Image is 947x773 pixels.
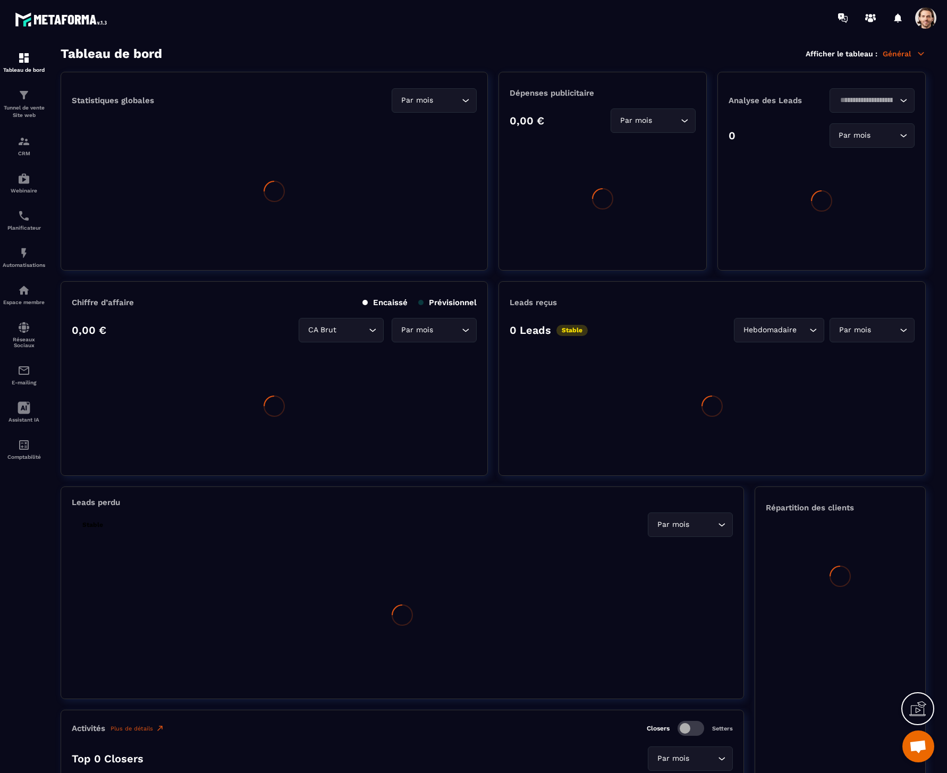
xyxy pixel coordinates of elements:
[72,324,106,337] p: 0,00 €
[15,10,111,29] img: logo
[3,188,45,194] p: Webinaire
[655,753,691,764] span: Par mois
[72,298,134,307] p: Chiffre d’affaire
[435,324,459,336] input: Search for option
[510,298,557,307] p: Leads reçus
[836,95,897,106] input: Search for option
[3,104,45,119] p: Tunnel de vente Site web
[648,746,733,771] div: Search for option
[399,95,435,106] span: Par mois
[18,284,30,297] img: automations
[3,356,45,393] a: emailemailE-mailing
[691,519,715,531] input: Search for option
[435,95,459,106] input: Search for option
[3,380,45,385] p: E-mailing
[3,262,45,268] p: Automatisations
[72,752,143,765] p: Top 0 Closers
[510,114,544,127] p: 0,00 €
[18,364,30,377] img: email
[18,172,30,185] img: automations
[72,724,105,733] p: Activités
[3,276,45,313] a: automationsautomationsEspace membre
[18,135,30,148] img: formation
[741,324,799,336] span: Hebdomadaire
[611,108,696,133] div: Search for option
[392,318,477,342] div: Search for option
[836,130,873,141] span: Par mois
[830,318,915,342] div: Search for option
[418,298,477,307] p: Prévisionnel
[873,130,897,141] input: Search for option
[648,512,733,537] div: Search for option
[766,503,915,512] p: Répartition des clients
[830,123,915,148] div: Search for option
[18,439,30,451] img: accountant
[77,519,108,531] p: Stable
[3,299,45,305] p: Espace membre
[806,49,877,58] p: Afficher le tableau :
[3,127,45,164] a: formationformationCRM
[3,337,45,348] p: Réseaux Sociaux
[3,393,45,431] a: Assistant IA
[510,88,696,98] p: Dépenses publicitaire
[72,498,120,507] p: Leads perdu
[3,67,45,73] p: Tableau de bord
[902,730,934,762] div: Open chat
[72,96,154,105] p: Statistiques globales
[883,49,926,58] p: Général
[691,753,715,764] input: Search for option
[729,129,735,142] p: 0
[655,519,691,531] span: Par mois
[3,44,45,81] a: formationformationTableau de bord
[362,298,408,307] p: Encaissé
[3,225,45,231] p: Planificateur
[61,46,162,61] h3: Tableau de bord
[392,88,477,113] div: Search for option
[18,52,30,64] img: formation
[836,324,873,336] span: Par mois
[3,454,45,460] p: Comptabilité
[799,324,807,336] input: Search for option
[873,324,897,336] input: Search for option
[3,150,45,156] p: CRM
[510,324,551,337] p: 0 Leads
[111,724,164,733] a: Plus de détails
[712,725,733,732] p: Setters
[729,96,822,105] p: Analyse des Leads
[3,417,45,423] p: Assistant IA
[3,164,45,201] a: automationsautomationsWebinaire
[18,89,30,102] img: formation
[18,209,30,222] img: scheduler
[556,325,588,336] p: Stable
[339,324,366,336] input: Search for option
[3,431,45,468] a: accountantaccountantComptabilité
[618,115,654,127] span: Par mois
[3,201,45,239] a: schedulerschedulerPlanificateur
[156,724,164,733] img: narrow-up-right-o.6b7c60e2.svg
[306,324,339,336] span: CA Brut
[3,313,45,356] a: social-networksocial-networkRéseaux Sociaux
[830,88,915,113] div: Search for option
[3,239,45,276] a: automationsautomationsAutomatisations
[3,81,45,127] a: formationformationTunnel de vente Site web
[734,318,824,342] div: Search for option
[299,318,384,342] div: Search for option
[18,321,30,334] img: social-network
[399,324,435,336] span: Par mois
[18,247,30,259] img: automations
[647,725,670,732] p: Closers
[654,115,678,127] input: Search for option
